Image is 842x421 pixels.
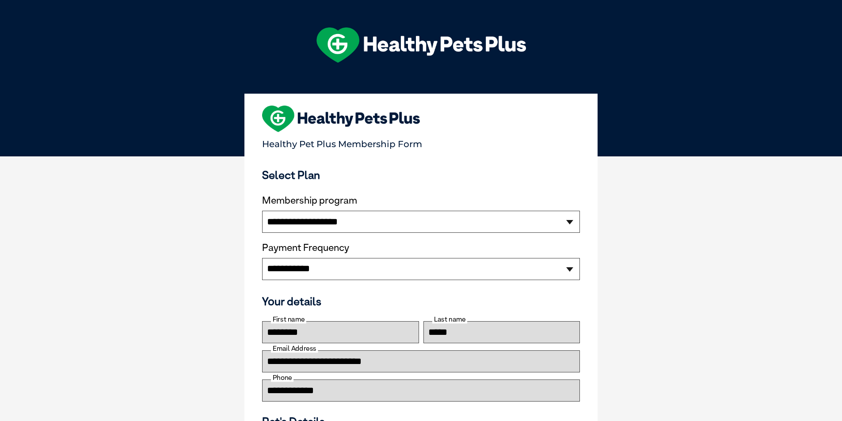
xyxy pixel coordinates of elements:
[271,345,318,353] label: Email Address
[271,374,293,382] label: Phone
[262,168,580,182] h3: Select Plan
[262,242,349,254] label: Payment Frequency
[271,315,306,323] label: First name
[316,27,526,63] img: hpp-logo-landscape-green-white.png
[262,106,420,132] img: heart-shape-hpp-logo-large.png
[262,295,580,308] h3: Your details
[432,315,467,323] label: Last name
[262,195,580,206] label: Membership program
[262,135,580,149] p: Healthy Pet Plus Membership Form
